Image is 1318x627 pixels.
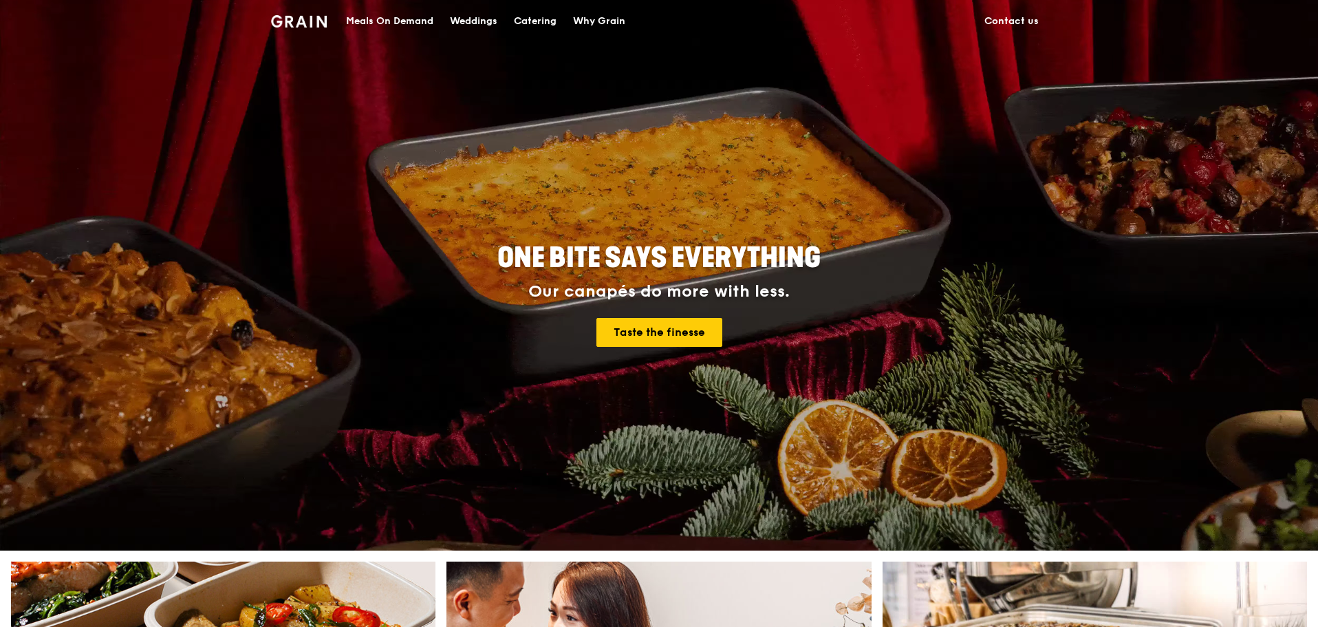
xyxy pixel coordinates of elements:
[271,15,327,28] img: Grain
[565,1,634,42] a: Why Grain
[450,1,497,42] div: Weddings
[573,1,625,42] div: Why Grain
[596,318,722,347] a: Taste the finesse
[976,1,1047,42] a: Contact us
[442,1,506,42] a: Weddings
[346,1,433,42] div: Meals On Demand
[411,282,907,301] div: Our canapés do more with less.
[506,1,565,42] a: Catering
[497,242,821,275] span: ONE BITE SAYS EVERYTHING
[514,1,557,42] div: Catering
